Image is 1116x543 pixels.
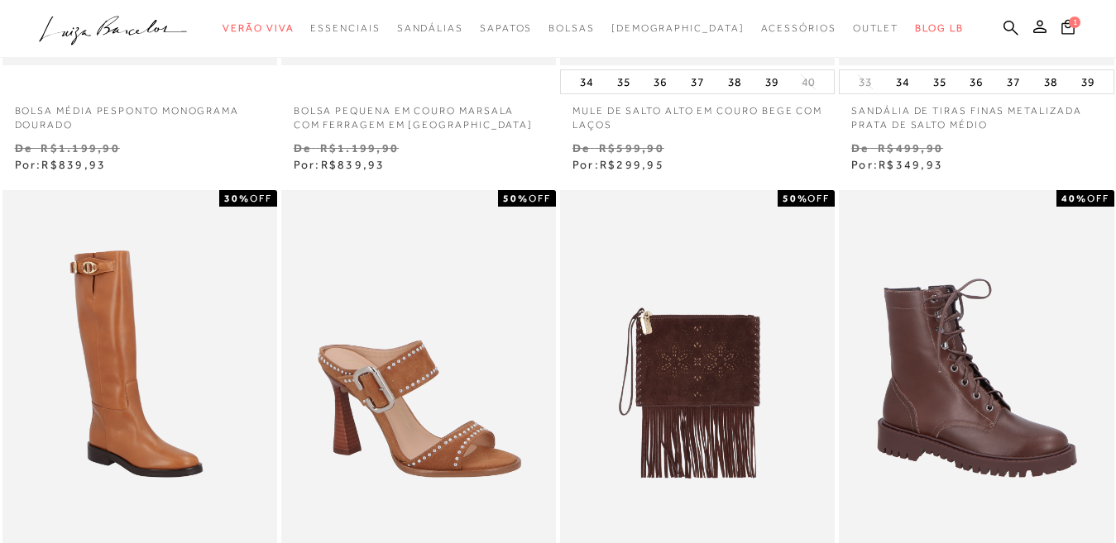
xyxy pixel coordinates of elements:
[320,141,399,155] small: R$1.199,90
[1087,193,1109,204] span: OFF
[1061,193,1087,204] strong: 40%
[600,158,664,171] span: R$299,95
[839,94,1114,132] a: SANDÁLIA DE TIRAS FINAS METALIZADA PRATA DE SALTO MÉDIO
[294,141,311,155] small: De
[572,158,664,171] span: Por:
[761,13,836,44] a: noSubCategoriesText
[15,141,32,155] small: De
[723,70,746,93] button: 38
[397,22,463,34] span: Sandálias
[928,70,951,93] button: 35
[854,74,877,90] button: 33
[397,13,463,44] a: noSubCategoriesText
[310,13,380,44] a: noSubCategoriesText
[611,13,745,44] a: noSubCategoriesText
[612,70,635,93] button: 35
[599,141,664,155] small: R$599,90
[223,13,294,44] a: noSubCategoriesText
[294,158,386,171] span: Por:
[503,193,529,204] strong: 50%
[851,158,943,171] span: Por:
[41,158,106,171] span: R$839,93
[321,158,386,171] span: R$839,93
[1002,70,1025,93] button: 37
[15,158,107,171] span: Por:
[281,94,556,132] a: BOLSA PEQUENA EM COURO MARSALA COM FERRAGEM EM [GEOGRAPHIC_DATA]
[915,22,963,34] span: BLOG LB
[878,141,943,155] small: R$499,90
[761,22,836,34] span: Acessórios
[783,193,808,204] strong: 50%
[310,22,380,34] span: Essenciais
[480,22,532,34] span: Sapatos
[529,193,551,204] span: OFF
[853,22,899,34] span: Outlet
[560,94,835,132] a: MULE DE SALTO ALTO EM COURO BEGE COM LAÇOS
[915,13,963,44] a: BLOG LB
[548,13,595,44] a: noSubCategoriesText
[1076,70,1099,93] button: 39
[965,70,988,93] button: 36
[797,74,820,90] button: 40
[480,13,532,44] a: noSubCategoriesText
[223,22,294,34] span: Verão Viva
[891,70,914,93] button: 34
[851,141,869,155] small: De
[649,70,672,93] button: 36
[1039,70,1062,93] button: 38
[760,70,783,93] button: 39
[853,13,899,44] a: noSubCategoriesText
[611,22,745,34] span: [DEMOGRAPHIC_DATA]
[686,70,709,93] button: 37
[41,141,119,155] small: R$1.199,90
[548,22,595,34] span: Bolsas
[575,70,598,93] button: 34
[572,141,590,155] small: De
[1069,17,1080,28] span: 1
[879,158,943,171] span: R$349,93
[224,193,250,204] strong: 30%
[250,193,272,204] span: OFF
[807,193,830,204] span: OFF
[2,94,277,132] a: Bolsa média pesponto monograma dourado
[1056,18,1080,40] button: 1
